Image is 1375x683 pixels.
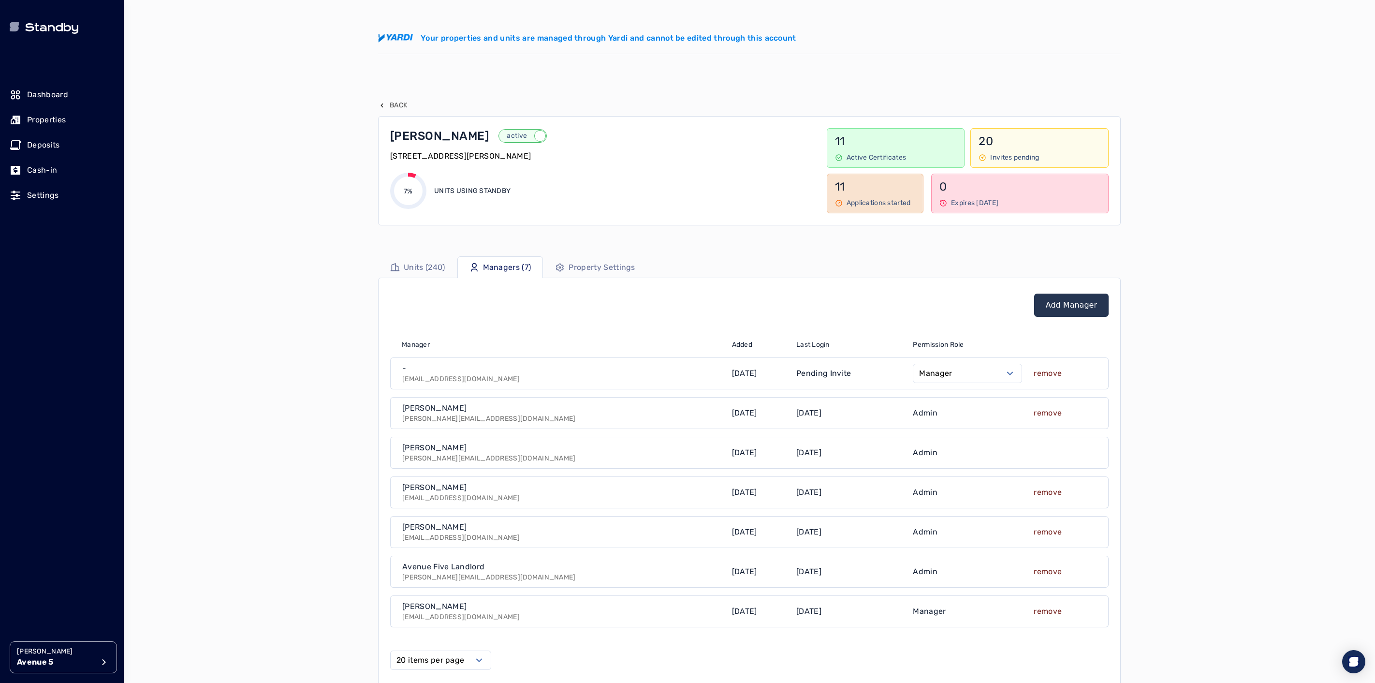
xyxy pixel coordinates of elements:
[1034,368,1062,379] button: remove
[402,374,520,384] p: [EMAIL_ADDRESS][DOMAIN_NAME]
[796,340,830,350] span: Last Login
[378,101,407,110] button: Back
[498,129,547,143] button: active
[390,651,491,670] button: Select open
[796,487,821,498] p: [DATE]
[499,131,534,141] p: active
[732,606,757,617] p: [DATE]
[913,526,937,538] p: Admin
[402,493,520,503] p: [EMAIL_ADDRESS][DOMAIN_NAME]
[434,186,511,196] p: Units using Standby
[402,363,406,374] p: -
[27,114,66,126] p: Properties
[390,128,489,144] p: [PERSON_NAME]
[390,150,531,162] p: [STREET_ADDRESS][PERSON_NAME]
[404,262,445,273] p: Units (240)
[483,262,531,273] p: Managers (7)
[10,84,114,105] a: Dashboard
[913,407,937,419] p: Admin
[1034,407,1062,419] button: remove
[402,442,467,454] p: [PERSON_NAME]
[913,566,937,578] p: Admin
[402,482,467,493] p: [PERSON_NAME]
[402,573,575,582] p: [PERSON_NAME][EMAIL_ADDRESS][DOMAIN_NAME]
[732,487,757,498] p: [DATE]
[402,521,467,533] p: [PERSON_NAME]
[402,402,467,414] p: [PERSON_NAME]
[796,526,821,538] p: [DATE]
[27,139,60,151] p: Deposits
[569,262,635,273] p: Property Settings
[796,368,851,379] p: Pending Invite
[396,654,464,666] label: 20 items per page
[732,447,757,459] p: [DATE]
[543,256,647,278] a: Property Settings
[378,256,457,278] a: Units (240)
[1034,487,1062,498] button: remove
[402,414,575,424] p: [PERSON_NAME][EMAIL_ADDRESS][DOMAIN_NAME]
[27,89,68,101] p: Dashboard
[390,128,813,144] a: [PERSON_NAME]active
[835,134,957,149] p: 11
[796,407,821,419] p: [DATE]
[1342,650,1365,673] div: Open Intercom Messenger
[17,647,94,656] p: [PERSON_NAME]
[402,601,467,612] p: [PERSON_NAME]
[10,160,114,181] a: Cash-in
[951,198,998,208] p: Expires [DATE]
[10,109,114,131] a: Properties
[27,164,57,176] p: Cash-in
[27,190,59,201] p: Settings
[939,179,1100,194] p: 0
[402,533,520,543] p: [EMAIL_ADDRESS][DOMAIN_NAME]
[732,407,757,419] p: [DATE]
[404,187,413,196] p: 7%
[10,134,114,156] a: Deposits
[402,454,575,463] p: [PERSON_NAME][EMAIL_ADDRESS][DOMAIN_NAME]
[796,447,821,459] p: [DATE]
[1046,299,1097,311] a: Add Manager
[913,340,964,350] span: Permission Role
[1034,606,1062,617] button: remove
[919,368,952,379] label: Manager
[402,340,430,350] span: Manager
[1034,294,1109,317] button: Add Manager
[457,256,543,278] a: Managers (7)
[835,179,915,194] p: 11
[1034,566,1062,578] button: remove
[847,153,906,163] p: Active Certificates
[913,487,937,498] p: Admin
[10,641,117,673] button: [PERSON_NAME]Avenue 5
[10,185,114,206] a: Settings
[732,368,757,379] p: [DATE]
[990,153,1039,163] p: Invites pending
[913,606,946,617] p: Manager
[17,656,94,668] p: Avenue 5
[402,561,484,573] p: Avenue Five Landlord
[796,606,821,617] p: [DATE]
[913,447,937,459] p: Admin
[378,34,413,43] img: yardi
[732,566,757,578] p: [DATE]
[1034,526,1062,538] button: remove
[390,101,407,110] p: Back
[913,364,1022,383] button: Select open
[402,612,520,622] p: [EMAIL_ADDRESS][DOMAIN_NAME]
[732,526,757,538] p: [DATE]
[847,198,911,208] p: Applications started
[979,134,1100,149] p: 20
[796,566,821,578] p: [DATE]
[421,32,796,44] p: Your properties and units are managed through Yardi and cannot be edited through this account
[732,340,752,350] span: Added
